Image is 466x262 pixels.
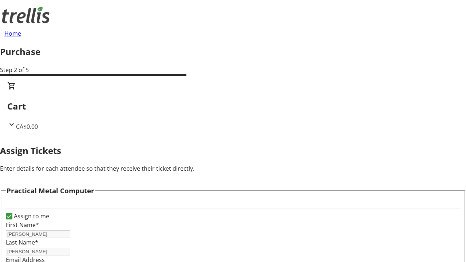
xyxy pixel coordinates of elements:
[7,100,459,113] h2: Cart
[6,238,38,246] label: Last Name*
[6,221,39,229] label: First Name*
[7,186,94,196] h3: Practical Metal Computer
[12,212,49,221] label: Assign to me
[7,82,459,131] div: CartCA$0.00
[16,123,38,131] span: CA$0.00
